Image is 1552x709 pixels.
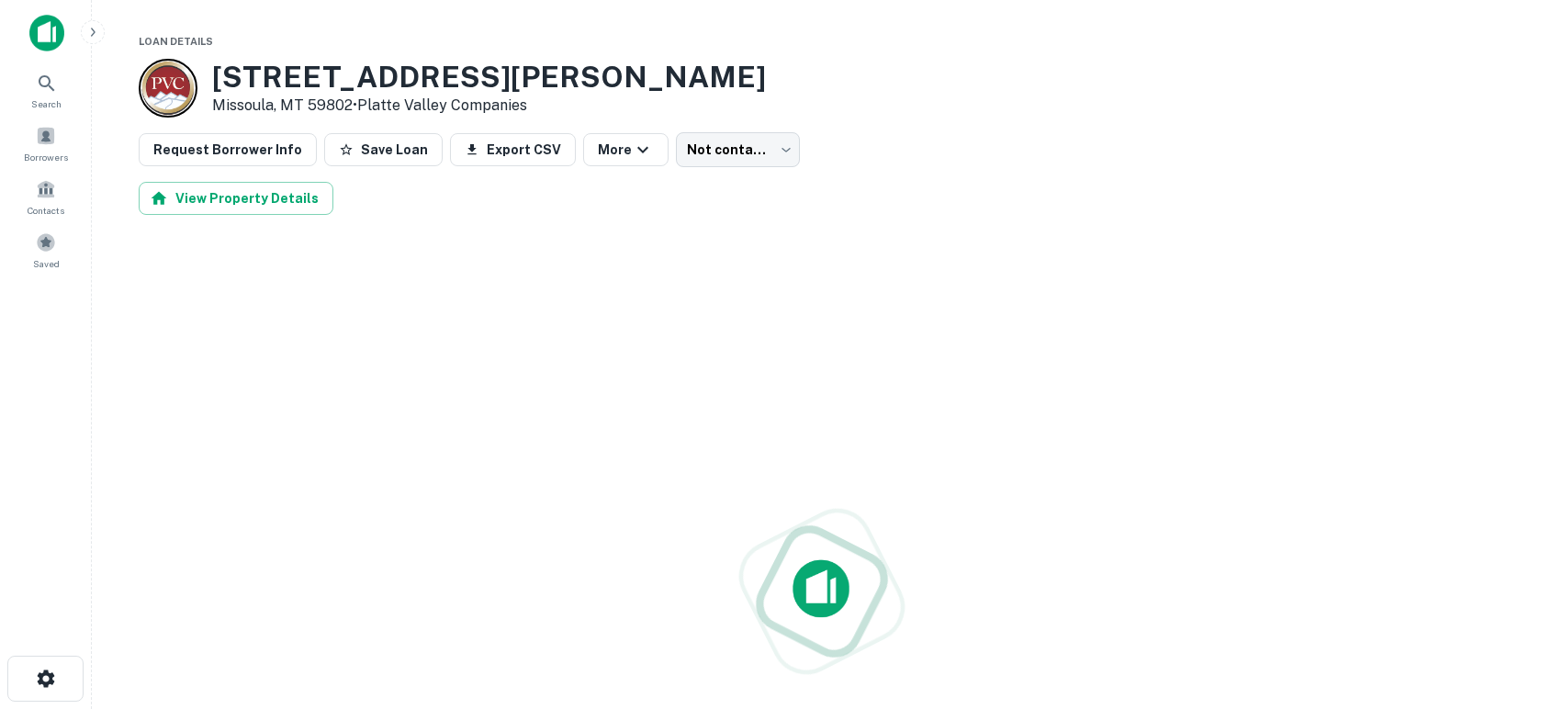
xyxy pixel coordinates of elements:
span: Loan Details [139,36,213,47]
a: Saved [6,225,86,275]
a: Search [6,65,86,115]
iframe: Chat Widget [1460,562,1552,650]
span: Saved [33,256,60,271]
button: Request Borrower Info [139,133,317,166]
h3: [STREET_ADDRESS][PERSON_NAME] [212,60,766,95]
a: Contacts [6,172,86,221]
span: Search [31,96,62,111]
img: capitalize-icon.png [29,15,64,51]
a: Borrowers [6,118,86,168]
button: Export CSV [450,133,576,166]
span: Contacts [28,203,64,218]
p: Missoula, MT 59802 • [212,95,766,117]
span: Borrowers [24,150,68,164]
a: Platte Valley Companies [357,96,527,114]
div: Not contacted [676,132,800,167]
button: More [583,133,669,166]
button: View Property Details [139,182,333,215]
button: Save Loan [324,133,443,166]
